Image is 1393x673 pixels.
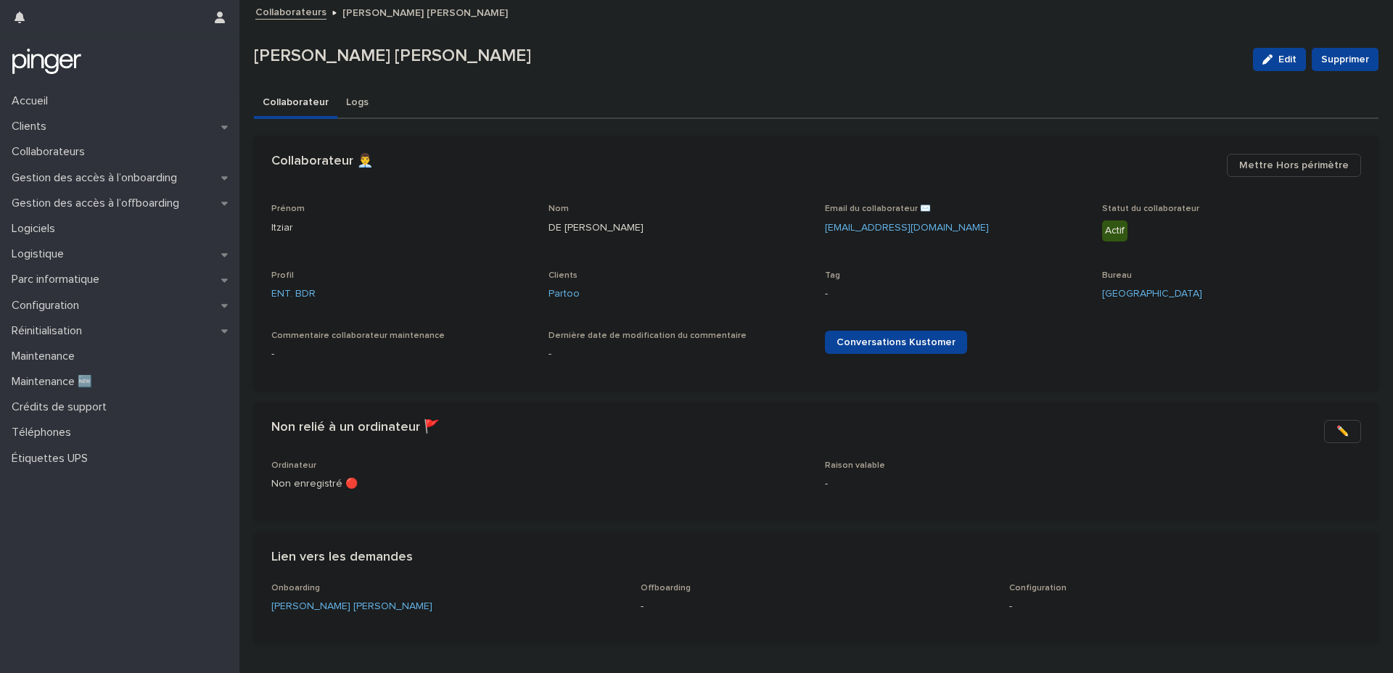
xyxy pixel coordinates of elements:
span: Commentaire collaborateur maintenance [271,331,445,340]
h2: Lien vers les demandes [271,550,413,566]
span: Onboarding [271,584,320,593]
button: Collaborateur [254,88,337,119]
button: ✏️ [1324,420,1361,443]
a: Partoo [548,286,580,302]
p: Itziar [271,220,531,236]
p: Configuration [6,299,91,313]
span: Profil [271,271,294,280]
p: - [548,347,808,362]
p: - [1009,599,1361,614]
p: Réinitialisation [6,324,94,338]
p: Logiciels [6,222,67,236]
p: Crédits de support [6,400,118,414]
p: Étiquettes UPS [6,452,99,466]
span: Bureau [1102,271,1132,280]
a: ENT. BDR [271,286,316,302]
span: Conversations Kustomer [837,337,956,347]
p: - [641,599,993,614]
span: Email du collaborateur ✉️ [825,205,931,213]
span: Configuration [1009,584,1067,593]
a: [EMAIL_ADDRESS][DOMAIN_NAME] [825,223,989,233]
h2: Non relié à un ordinateur 🚩 [271,420,440,436]
p: Gestion des accès à l’onboarding [6,171,189,185]
button: Supprimer [1312,48,1378,71]
span: Nom [548,205,569,213]
span: Prénom [271,205,305,213]
p: Collaborateurs [6,145,96,159]
p: [PERSON_NAME] [PERSON_NAME] [254,46,1241,67]
p: Téléphones [6,426,83,439]
span: Tag [825,271,840,280]
span: Raison valable [825,461,885,470]
a: [PERSON_NAME] [PERSON_NAME] [271,599,432,614]
span: Dernière date de modification du commentaire [548,331,747,340]
a: Collaborateurs [255,3,326,20]
p: Logistique [6,247,75,261]
a: [GEOGRAPHIC_DATA] [1102,286,1202,302]
button: Edit [1253,48,1306,71]
h2: Collaborateur 👨‍💼 [271,154,373,170]
p: - [825,476,1361,492]
button: Logs [337,88,377,119]
p: Accueil [6,94,59,108]
p: [PERSON_NAME] [PERSON_NAME] [342,4,508,20]
p: DE [PERSON_NAME] [548,220,808,236]
img: mTgBEunGTSyRkCgitkcU [12,47,82,76]
p: - [271,347,531,362]
span: Mettre Hors périmètre [1239,158,1349,173]
p: Gestion des accès à l’offboarding [6,197,191,210]
p: Maintenance [6,350,86,363]
span: Ordinateur [271,461,316,470]
p: Maintenance 🆕 [6,375,104,389]
p: Parc informatique [6,273,111,286]
span: Clients [548,271,578,280]
span: Supprimer [1321,52,1369,67]
button: Mettre Hors périmètre [1227,154,1361,177]
a: Conversations Kustomer [825,331,967,354]
span: Edit [1278,54,1297,65]
div: Actif [1102,220,1127,241]
p: Clients [6,120,58,133]
span: ✏️ [1336,424,1349,439]
span: Offboarding [641,584,691,593]
p: Non enregistré 🔴 [271,476,808,492]
p: - [825,286,1085,302]
span: Statut du collaborateur [1102,205,1199,213]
